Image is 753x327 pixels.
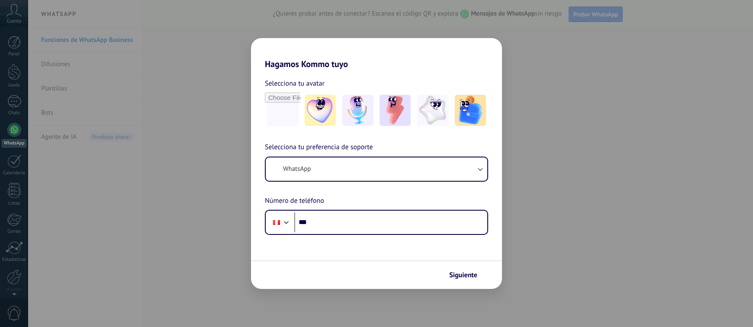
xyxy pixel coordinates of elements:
[265,196,324,207] span: Número de teléfono
[283,165,311,173] span: WhatsApp
[342,95,373,126] img: -2.jpeg
[417,95,448,126] img: -4.jpeg
[265,78,325,89] span: Selecciona tu avatar
[445,268,489,282] button: Siguiente
[268,213,285,231] div: Peru: + 51
[266,157,487,181] button: WhatsApp
[305,95,336,126] img: -1.jpeg
[449,272,477,278] span: Siguiente
[251,38,502,69] h2: Hagamos Kommo tuyo
[265,142,373,153] span: Selecciona tu preferencia de soporte
[455,95,486,126] img: -5.jpeg
[380,95,411,126] img: -3.jpeg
